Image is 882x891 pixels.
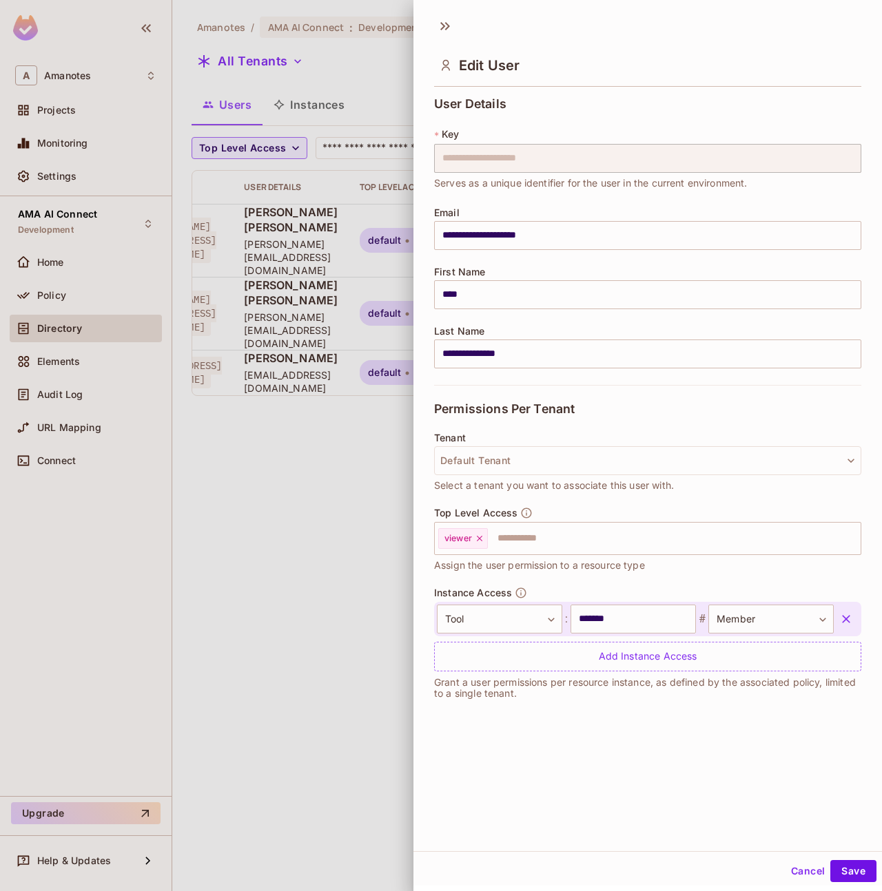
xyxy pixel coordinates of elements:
[854,536,857,539] button: Open
[437,605,562,633] div: Tool
[434,558,645,573] span: Assign the user permission to a resource type
[434,207,460,218] span: Email
[562,611,571,627] span: :
[434,402,575,416] span: Permissions Per Tenant
[786,860,830,882] button: Cancel
[442,129,459,140] span: Key
[438,528,488,549] div: viewer
[434,176,748,191] span: Serves as a unique identifier for the user in the current environment.
[434,507,517,518] span: Top Level Access
[434,446,861,475] button: Default Tenant
[830,860,876,882] button: Save
[434,97,506,111] span: User Details
[434,326,484,337] span: Last Name
[708,605,834,633] div: Member
[434,478,674,493] span: Select a tenant you want to associate this user with.
[434,677,861,699] p: Grant a user permissions per resource instance, as defined by the associated policy, limited to a...
[434,266,486,277] span: First Name
[696,611,708,627] span: #
[444,533,472,544] span: viewer
[434,587,512,598] span: Instance Access
[459,57,520,74] span: Edit User
[434,642,861,671] div: Add Instance Access
[434,432,466,443] span: Tenant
